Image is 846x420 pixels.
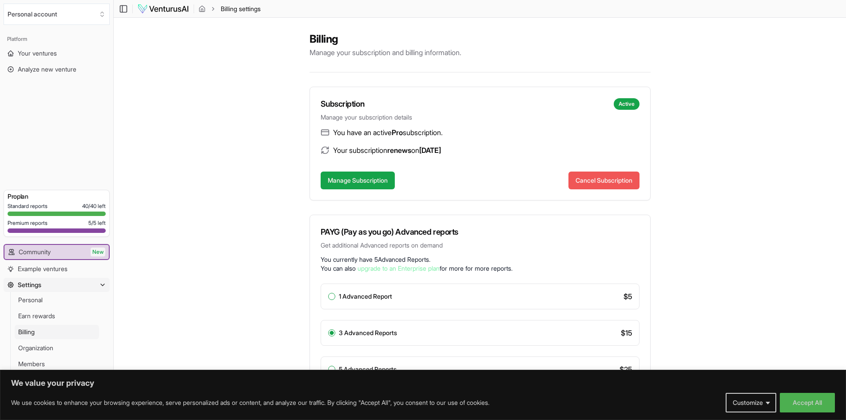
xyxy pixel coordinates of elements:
span: renews [387,146,411,155]
span: Your subscription [333,146,387,155]
a: Analyze new venture [4,62,110,76]
span: Members [18,360,45,368]
span: $ 5 [624,291,632,302]
a: Earn rewards [15,309,99,323]
span: Pro [392,128,403,137]
button: Customize [726,393,776,412]
a: upgrade to an Enterprise plan [357,264,440,272]
span: Analyze new venture [18,65,76,74]
label: 3 Advanced Reports [339,330,397,336]
p: Get additional Advanced reports on demand [321,241,639,250]
span: $ 15 [621,328,632,338]
span: [DATE] [419,146,441,155]
button: Settings [4,278,110,292]
a: CommunityNew [4,245,109,259]
nav: breadcrumb [199,4,261,13]
p: We value your privacy [11,378,835,388]
span: Community [19,248,51,256]
button: Manage Subscription [321,172,395,189]
p: Manage your subscription details [321,113,639,122]
div: Platform [4,32,110,46]
p: We use cookies to enhance your browsing experience, serve personalized ads or content, and analyz... [11,397,489,408]
span: 5 / 5 left [88,220,106,227]
p: Manage your subscription and billing information. [310,47,651,58]
label: 5 Advanced Reports [339,366,397,372]
span: on [411,146,419,155]
span: Billing settings [221,4,261,13]
div: Active [614,98,639,110]
span: Example ventures [18,264,68,273]
span: Your ventures [18,49,57,58]
span: Standard reports [8,203,48,210]
span: Premium reports [8,220,48,227]
a: Personal [15,293,99,307]
span: Organization [18,344,53,352]
button: Cancel Subscription [568,172,639,189]
a: Your ventures [4,46,110,60]
a: Organization [15,341,99,355]
a: Members [15,357,99,371]
h3: PAYG (Pay as you go) Advanced reports [321,226,639,238]
h3: Pro plan [8,192,106,201]
span: Personal [18,296,43,304]
span: Billing [18,328,35,336]
h2: Billing [310,32,651,46]
p: You currently have 5 Advanced Reports . [321,255,639,264]
h3: Subscription [321,98,365,110]
label: 1 Advanced Report [339,293,392,300]
span: You can also for more for more reports. [321,264,512,272]
button: Select an organization [4,4,110,25]
a: Example ventures [4,262,110,276]
span: New [91,248,105,256]
a: Billing [15,325,99,339]
span: subscription. [403,128,443,137]
span: 40 / 40 left [82,203,106,210]
span: $ 25 [620,364,632,375]
span: Settings [18,280,41,289]
span: You have an active [333,128,392,137]
button: Accept All [780,393,835,412]
span: Earn rewards [18,312,55,320]
img: logo [137,4,189,14]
